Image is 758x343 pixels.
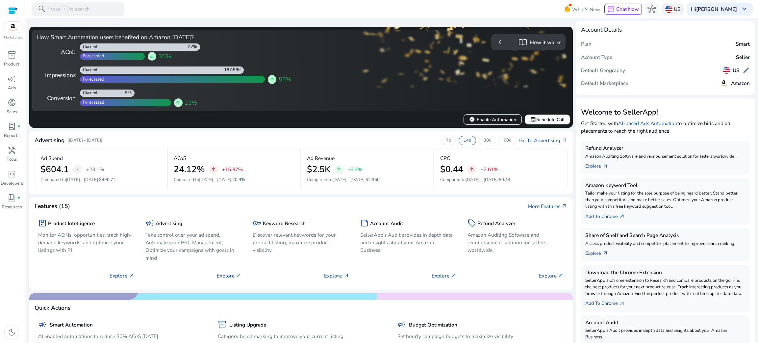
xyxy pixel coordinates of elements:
div: Forecasted [80,53,104,59]
span: campaign [145,219,154,227]
span: package [38,219,47,227]
span: arrow_upward [469,167,475,172]
p: ACoS [174,154,186,162]
p: AI enabled automations to reduce 30% ACoS [DATE] [38,332,205,340]
div: Conversion [37,94,76,102]
p: Reports [4,133,19,139]
p: Ad Spend [40,154,63,162]
span: 55% [279,75,291,84]
span: arrow_outward [343,273,349,279]
p: SellerApp's Audit provides in depth data and insights about your Amazon Business. [585,328,745,341]
h5: Default Geography [581,67,625,73]
span: summarize [360,219,369,227]
p: Take control over your ad spend, Automate your PPC Management, Optimize your campaigns with goals... [145,231,242,261]
img: amazon.svg [720,79,728,87]
p: Tailor make your listing for the sole purpose of being heard better. Stand better than your compe... [585,190,745,210]
p: Amazon Auditing Software and reimbursement solution for sellers worldwide. [467,231,564,254]
p: Ads [8,85,16,92]
span: arrow_outward [619,214,625,220]
span: campaign [38,320,47,329]
span: [DATE] - [DATE] [66,177,98,183]
h5: How it works [530,40,561,45]
span: arrow_upward [211,167,216,172]
p: Explore [432,272,457,279]
h4: How Smart Automation users benefited on Amazon [DATE]? [37,34,298,41]
h2: 24.12% [174,164,205,175]
span: inventory_2 [8,51,16,59]
img: us.svg [665,6,672,13]
div: Current [80,44,98,50]
span: arrow_outward [236,273,242,279]
p: Developers [1,180,23,187]
span: arrow_outward [602,164,608,170]
p: SellerApp's Chrome extension to Research and compare products on the go. Find the best products f... [585,277,745,297]
h5: Amazon [731,80,750,86]
h4: Advertising [35,137,64,144]
span: event [530,117,536,122]
span: arrow_outward [451,273,457,279]
p: Marketplace [4,35,22,40]
h5: Smart [736,41,750,47]
div: Current [80,67,98,73]
p: 14d [464,138,471,144]
p: +15.37% [222,167,243,172]
p: +6.7% [347,167,362,172]
p: Compared to : [307,177,428,183]
p: +2.61% [481,167,498,172]
span: $0.43 [499,177,510,183]
span: search [38,5,46,13]
p: Ad Revenue [307,154,335,162]
button: verifiedEnable Automation [464,114,521,125]
span: arrow_outward [602,251,608,256]
span: fiber_manual_record [17,197,20,199]
span: arrow_upward [175,100,181,106]
span: arrow_outward [562,138,568,144]
span: arrow_outward [129,273,135,279]
span: hub [647,5,656,13]
h5: Amazon Keyword Tool [585,182,745,188]
h5: Download the Chrome Extension [585,270,745,276]
span: [DATE] - [DATE] [466,177,498,183]
h4: Account Details [581,26,622,33]
img: amazon.svg [3,22,23,33]
span: 20.9% [232,177,245,183]
h5: Share of Shelf and Search Page Analysis [585,232,745,238]
span: [DATE] - [DATE] [199,177,231,183]
p: 7d [446,138,451,144]
div: 187.98K [224,67,244,73]
p: US [674,3,680,15]
p: Tools [7,156,17,163]
p: Get Started with to optimize bids and ad placements to reach the right audience [581,119,750,135]
span: key [253,219,261,227]
span: What's New [572,4,600,15]
span: / [61,5,67,13]
h5: US [733,67,740,73]
p: Product [4,61,19,68]
p: Monitor ASINs, opportunities, track high-demand keywords, and optimize your listings with PI [38,231,135,254]
p: Sales [7,109,17,116]
h2: $2.5K [307,164,330,175]
span: Chat Now [616,6,639,13]
p: Hi [691,7,737,12]
span: book_4 [8,194,16,202]
span: chevron_left [495,38,504,46]
a: Add To Chrome [585,210,631,220]
p: Discover relevant keywords for your product listing, maximize product visibility [253,231,349,254]
p: CPC [440,154,450,162]
span: 30% [159,52,171,61]
p: Explore [110,272,135,279]
p: Compared to : [40,177,161,183]
span: arrow_outward [562,203,568,209]
img: us.svg [723,66,730,74]
div: 5% [125,90,135,96]
span: import_contacts [518,38,527,46]
p: Assess product visibility and competitor placement to improve search ranking. [585,241,745,247]
div: ACoS [37,48,76,56]
span: arrow_upward [336,167,342,172]
span: arrow_outward [558,273,564,279]
p: Amazon Auditing Software and reimbursement solution for sellers worldwide. [585,153,745,160]
h5: Budget Optimization [409,322,457,328]
span: 22% [185,98,197,107]
span: [DATE] - [DATE] [332,177,365,183]
h5: Smart Automation [50,322,93,328]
